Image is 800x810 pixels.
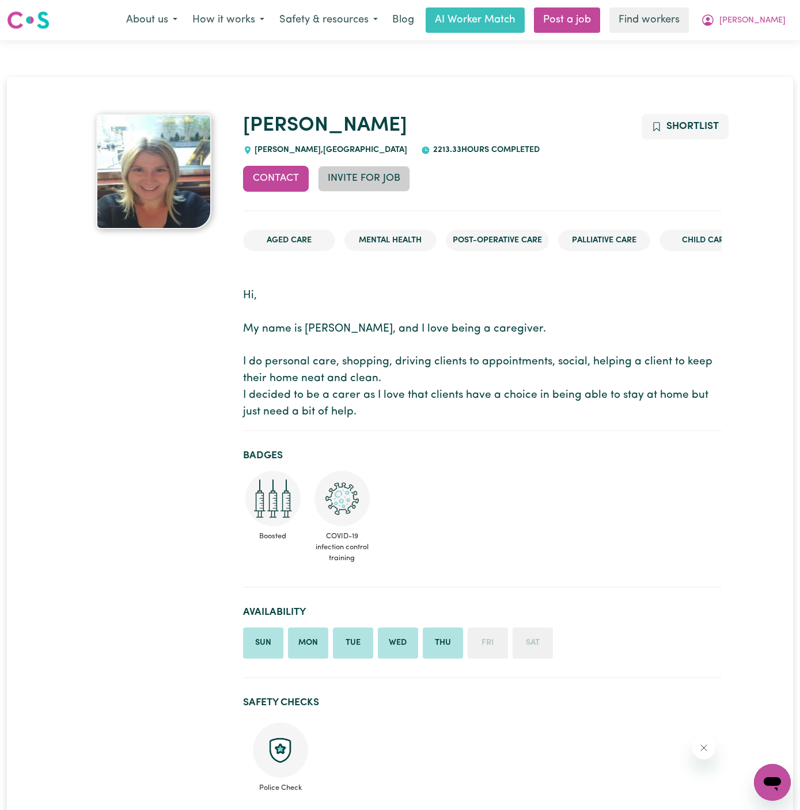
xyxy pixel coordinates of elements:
[243,697,722,709] h2: Safety Checks
[446,230,549,252] li: Post-operative care
[243,166,309,191] button: Contact
[719,14,786,27] span: [PERSON_NAME]
[314,471,370,526] img: CS Academy: COVID-19 Infection Control Training course completed
[272,8,385,32] button: Safety & resources
[243,288,722,420] p: Hi, My name is [PERSON_NAME], and I love being a caregiver. I do personal care, shopping, driving...
[79,114,229,229] a: Lena 's profile picture'
[385,7,421,33] a: Blog
[468,628,508,659] li: Unavailable on Friday
[666,121,719,131] span: Shortlist
[243,628,283,659] li: Available on Sunday
[96,114,211,229] img: Lena
[7,10,50,31] img: Careseekers logo
[243,116,407,136] a: [PERSON_NAME]
[7,8,70,17] span: Need any help?
[7,7,50,33] a: Careseekers logo
[642,114,729,139] button: Add to shortlist
[344,230,437,252] li: Mental Health
[378,628,418,659] li: Available on Wednesday
[333,628,373,659] li: Available on Tuesday
[243,450,722,462] h2: Badges
[693,8,793,32] button: My Account
[318,166,410,191] button: Invite for Job
[692,736,715,759] iframe: Close message
[513,628,553,659] li: Unavailable on Saturday
[243,230,335,252] li: Aged Care
[243,606,722,618] h2: Availability
[423,628,463,659] li: Available on Thursday
[253,722,308,778] img: Police check
[288,628,328,659] li: Available on Monday
[534,7,600,33] a: Post a job
[659,230,752,252] li: Child care
[558,230,650,252] li: Palliative care
[430,146,540,154] span: 2213.33 hours completed
[185,8,272,32] button: How it works
[245,471,301,526] img: Care and support worker has received booster dose of COVID-19 vaccination
[312,526,372,569] span: COVID-19 infection control training
[243,526,303,546] span: Boosted
[754,764,791,801] iframe: Button to launch messaging window
[609,7,689,33] a: Find workers
[252,146,408,154] span: [PERSON_NAME] , [GEOGRAPHIC_DATA]
[252,778,309,793] span: Police Check
[119,8,185,32] button: About us
[426,7,525,33] a: AI Worker Match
